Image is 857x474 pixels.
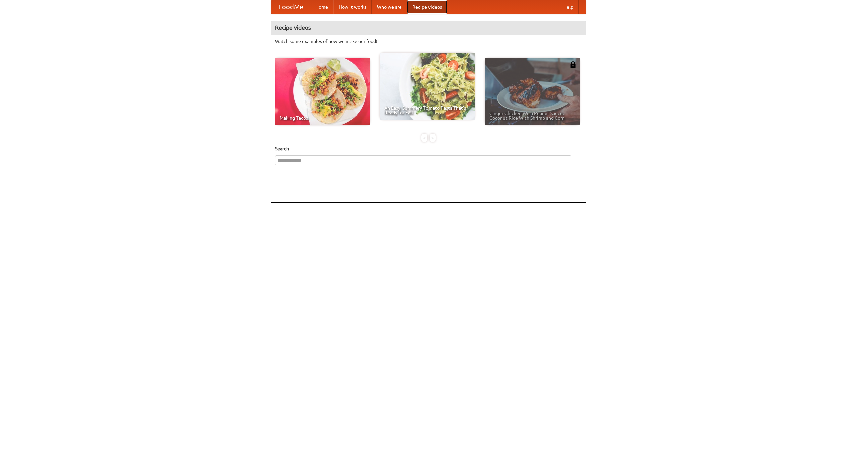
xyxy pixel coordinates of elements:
a: FoodMe [271,0,310,14]
a: Recipe videos [407,0,447,14]
a: Home [310,0,333,14]
img: 483408.png [570,61,576,68]
div: « [421,134,427,142]
a: How it works [333,0,372,14]
a: Making Tacos [275,58,370,125]
span: Making Tacos [280,116,365,120]
span: An Easy, Summery Tomato Pasta That's Ready for Fall [384,106,470,115]
a: An Easy, Summery Tomato Pasta That's Ready for Fall [380,53,475,120]
a: Who we are [372,0,407,14]
h5: Search [275,145,582,152]
a: Help [558,0,579,14]
h4: Recipe videos [271,21,586,35]
div: » [430,134,436,142]
p: Watch some examples of how we make our food! [275,38,582,45]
